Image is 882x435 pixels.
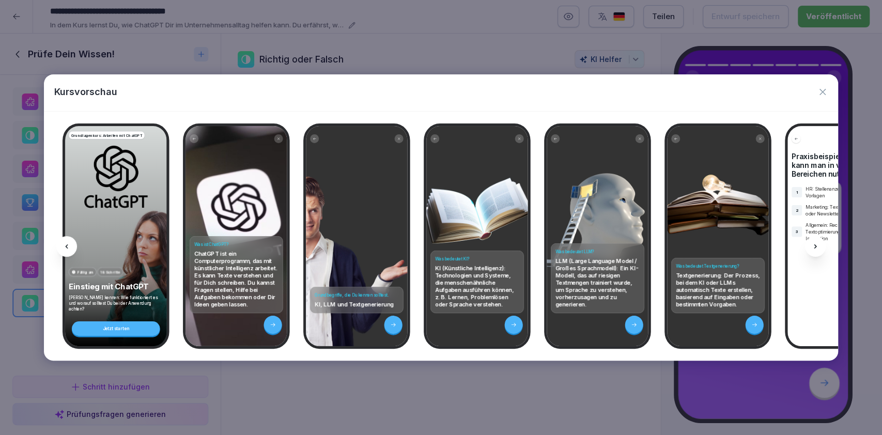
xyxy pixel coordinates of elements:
p: 3 [796,229,798,235]
p: 1 [796,189,798,195]
h4: Was ist ChatGPT? [194,242,279,247]
p: Kursvorschau [54,85,117,99]
h4: Was bedeutet KI? [435,256,520,262]
p: Grundlagenkurs: Arbeiten mit ChatGPT [71,133,143,138]
p: 18 Schritte [100,269,120,275]
p: Textgenerierung: Der Prozess, bei dem KI oder LLMs automatisch Texte erstellen, basierend auf Ein... [676,272,761,308]
h4: Was bedeutet LLM? [555,249,640,255]
div: Jetzt starten [72,321,160,336]
p: Einstieg mit ChatGPT [69,282,163,291]
p: LLM (Large Language Model / Großes Sprachmodell): Ein KI-Modell, das auf riesigen Textmengen trai... [555,257,640,308]
h4: Grundbegriffe, die Du kennen solltest. [315,292,399,298]
p: ChatGPT ist ein Computerprogramm, das mit künstlicher Intelligenz arbeitet. Es kann Texte versteh... [194,250,279,308]
p: Fällig am [78,269,94,275]
p: [PERSON_NAME] kennen: Wie funktioniert es und worauf solltest Du bei der Anwendung achten? [69,294,163,312]
p: KI, LLM und Textgenerierung [315,301,399,308]
p: KI (Künstliche Intelligenz): Technologien und Systeme, die menschenähnliche Aufgaben ausführen kö... [435,265,520,308]
p: 2 [796,207,798,213]
h4: Was bedeutet Textgenerierung? [676,263,761,269]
